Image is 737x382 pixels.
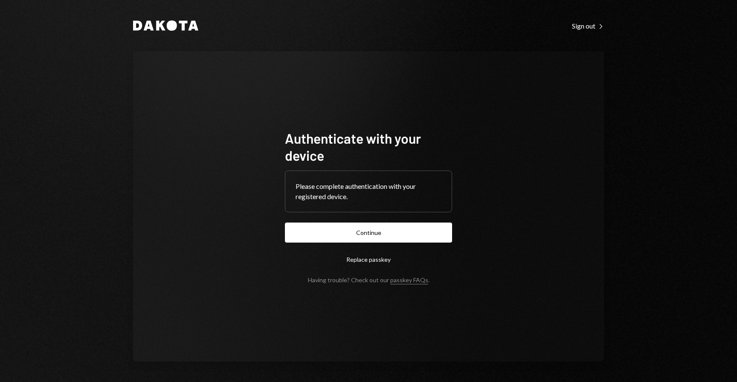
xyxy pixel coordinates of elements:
[572,22,604,30] div: Sign out
[296,181,441,202] div: Please complete authentication with your registered device.
[285,249,452,269] button: Replace passkey
[390,276,428,284] a: passkey FAQs
[285,223,452,243] button: Continue
[572,21,604,30] a: Sign out
[308,276,429,284] div: Having trouble? Check out our .
[285,130,452,164] h1: Authenticate with your device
